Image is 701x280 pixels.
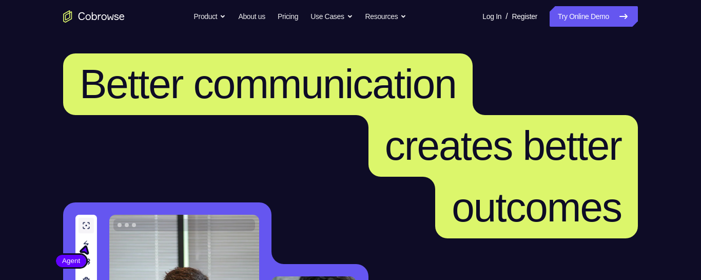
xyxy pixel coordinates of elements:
[80,61,456,107] span: Better communication
[505,10,508,23] span: /
[482,6,501,27] a: Log In
[365,6,407,27] button: Resources
[385,123,621,169] span: creates better
[238,6,265,27] a: About us
[63,10,125,23] a: Go to the home page
[56,256,86,266] span: Agent
[512,6,537,27] a: Register
[194,6,226,27] button: Product
[278,6,298,27] a: Pricing
[310,6,353,27] button: Use Cases
[550,6,638,27] a: Try Online Demo
[452,184,621,230] span: outcomes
